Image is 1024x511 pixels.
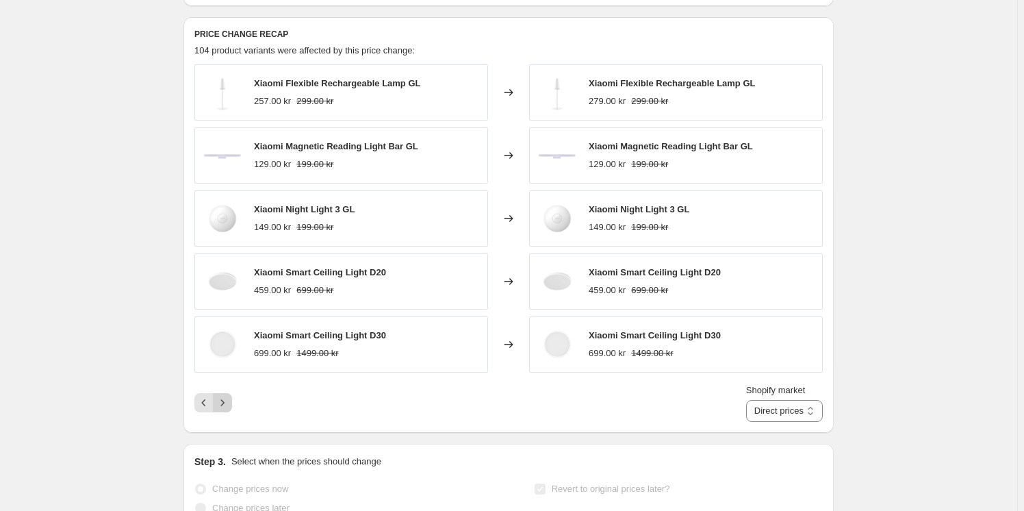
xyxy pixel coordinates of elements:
div: 149.00 kr [589,221,626,234]
span: Xiaomi Night Light 3 GL [589,204,689,214]
img: 2_c7206b0b-8750-4d0b-b317-084622311051_80x.png [537,198,578,239]
span: Shopify market [746,385,806,395]
div: 459.00 kr [589,284,626,297]
p: Select when the prices should change [231,455,381,469]
span: Xiaomi Smart Ceiling Light D20 [589,267,721,277]
div: 149.00 kr [254,221,291,234]
strike: 299.00 kr [631,95,668,108]
span: Xiaomi Magnetic Reading Light Bar GL [254,141,418,151]
img: 2_c7206b0b-8750-4d0b-b317-084622311051_80x.png [202,198,243,239]
img: 1_3b06d04e-1e4f-4fc6-adb0-e21a02d146fd_80x.png [537,135,578,176]
strike: 699.00 kr [631,284,668,297]
span: Change prices now [212,484,288,494]
nav: Pagination [194,393,232,412]
span: Xiaomi Flexible Rechargeable Lamp GL [589,78,755,88]
img: 1_323bf43f-b2c3-40bf-958f-170f1a88b79e_80x.png [537,72,578,113]
img: 1_323bf43f-b2c3-40bf-958f-170f1a88b79e_80x.png [202,72,243,113]
div: 699.00 kr [254,347,291,360]
div: 129.00 kr [254,158,291,171]
span: Xiaomi Smart Ceiling Light D20 [254,267,386,277]
div: 459.00 kr [254,284,291,297]
div: 699.00 kr [589,347,626,360]
strike: 199.00 kr [296,158,333,171]
strike: 199.00 kr [631,221,668,234]
span: Xiaomi Magnetic Reading Light Bar GL [589,141,753,151]
button: Previous [194,393,214,412]
span: Xiaomi Night Light 3 GL [254,204,355,214]
div: 279.00 kr [589,95,626,108]
div: 257.00 kr [254,95,291,108]
img: 1_9907e23e-cbe5-496f-b293-45e92ac83902_80x.png [202,324,243,365]
strike: 1499.00 kr [296,347,338,360]
button: Next [213,393,232,412]
h2: Step 3. [194,455,226,469]
h6: PRICE CHANGE RECAP [194,29,823,40]
span: Xiaomi Smart Ceiling Light D30 [254,330,386,340]
img: 1_3b06d04e-1e4f-4fc6-adb0-e21a02d146fd_80x.png [202,135,243,176]
div: 129.00 kr [589,158,626,171]
strike: 199.00 kr [631,158,668,171]
strike: 199.00 kr [296,221,333,234]
span: Revert to original prices later? [552,484,670,494]
span: Xiaomi Smart Ceiling Light D30 [589,330,721,340]
strike: 699.00 kr [296,284,333,297]
strike: 299.00 kr [296,95,333,108]
strike: 1499.00 kr [631,347,673,360]
img: 1_9907e23e-cbe5-496f-b293-45e92ac83902_80x.png [537,324,578,365]
img: 5_9a2cc02d-9c00-4532-962c-56e0da8239aa_80x.png [202,261,243,302]
span: Xiaomi Flexible Rechargeable Lamp GL [254,78,420,88]
span: 104 product variants were affected by this price change: [194,45,415,55]
img: 5_9a2cc02d-9c00-4532-962c-56e0da8239aa_80x.png [537,261,578,302]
